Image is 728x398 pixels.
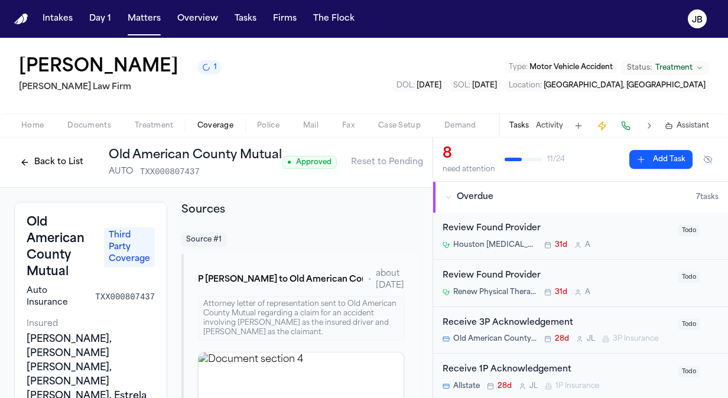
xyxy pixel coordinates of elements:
a: Home [14,14,28,25]
span: Overdue [457,191,493,203]
span: 1P Insurance [555,381,599,391]
span: AUTO [109,166,133,178]
button: 1 active task [197,60,222,74]
div: Receive 3P Acknowledgement [443,317,671,330]
span: Auto Insurance [27,285,86,309]
span: SOL : [453,82,470,89]
div: need attention [443,165,495,174]
h1: [PERSON_NAME] [19,57,178,78]
span: Motor Vehicle Accident [529,64,613,71]
span: Case Setup [378,121,421,131]
button: Tasks [509,121,529,131]
span: 31d [555,288,567,297]
button: Matters [123,8,165,30]
span: • [368,274,371,286]
span: Houston [MEDICAL_DATA] – [PERSON_NAME] (Capitol Imaging Services) [453,240,537,250]
span: Third Party Coverage [104,227,155,267]
span: Mail [303,121,318,131]
span: 31d [555,240,567,250]
span: Treatment [655,63,693,73]
div: Review Found Provider [443,222,671,236]
span: Approved [282,156,337,169]
span: Demand [444,121,476,131]
span: [DATE] [472,82,497,89]
span: ● [287,158,291,167]
button: [PERSON_NAME] - 3P [PERSON_NAME] to Old American County Mutual - [DATE] [198,269,363,291]
button: Hide completed tasks (⌘⇧H) [697,150,719,169]
span: 1 [214,63,217,72]
div: Attorney letter of representation sent to Old American County Mutual regarding a claim for an acc... [198,296,404,340]
div: Review Found Provider [443,269,671,283]
a: Tasks [230,8,261,30]
div: Open task: Review Found Provider [433,213,728,260]
button: Back to List [14,153,89,172]
span: 7 task s [696,193,719,202]
button: Add Task [570,118,587,134]
span: Renew Physical Therapy [453,288,537,297]
span: 3P Insurance [613,334,658,344]
button: Intakes [38,8,77,30]
span: Assistant [677,121,709,131]
span: Documents [67,121,111,131]
button: Overdue7tasks [433,182,728,213]
h1: Old American County Mutual [109,147,282,164]
button: Create Immediate Task [594,118,610,134]
button: Edit Type: Motor Vehicle Accident [505,61,616,73]
span: Location : [509,82,542,89]
h3: Old American County Mutual [27,214,97,280]
button: Edit matter name [19,57,178,78]
span: about [DATE] [376,268,404,292]
span: 11 / 24 [547,155,565,164]
span: Status: [627,63,652,73]
h2: [PERSON_NAME] Law Firm [19,80,222,94]
span: 28d [555,334,569,344]
span: Allstate [453,381,480,391]
span: Home [21,121,44,131]
div: Insured [27,318,155,330]
button: Assistant [665,121,709,131]
button: Add Task [629,150,693,169]
button: Edit DOL: 2025-07-23 [393,80,445,92]
span: A [585,288,590,297]
span: J L [529,381,538,391]
span: [DATE] [417,82,441,89]
div: Open task: Review Found Provider [433,260,728,307]
span: [GEOGRAPHIC_DATA], [GEOGRAPHIC_DATA] [544,82,706,89]
button: Reset to Pending [344,153,430,172]
button: Make a Call [617,118,634,134]
span: Coverage [197,121,233,131]
span: J L [587,334,595,344]
span: Todo [678,225,700,236]
span: Type : [509,64,528,71]
span: Fax [342,121,355,131]
span: Todo [678,319,700,330]
img: Finch Logo [14,14,28,25]
button: Day 1 [84,8,116,30]
span: TXX000807437 [140,166,200,178]
button: Edit SOL: 2027-07-23 [450,80,500,92]
button: Activity [536,121,563,131]
h2: Sources [181,202,418,218]
button: Firms [268,8,301,30]
div: 8 [443,145,495,164]
button: Change status from Treatment [621,61,709,75]
div: Receive 1P Acknowledgement [443,363,671,377]
button: The Flock [308,8,359,30]
span: Todo [678,272,700,283]
span: Old American County Mutual [453,334,537,344]
span: A [585,240,590,250]
div: Open task: Receive 3P Acknowledgement [433,307,728,354]
span: DOL : [396,82,415,89]
a: Overview [173,8,223,30]
span: Treatment [135,121,174,131]
span: Source # 1 [181,233,226,247]
span: Todo [678,366,700,377]
span: TXX000807437 [95,291,155,303]
button: Edit Location: Houston, TX [505,80,709,92]
span: 28d [498,381,512,391]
